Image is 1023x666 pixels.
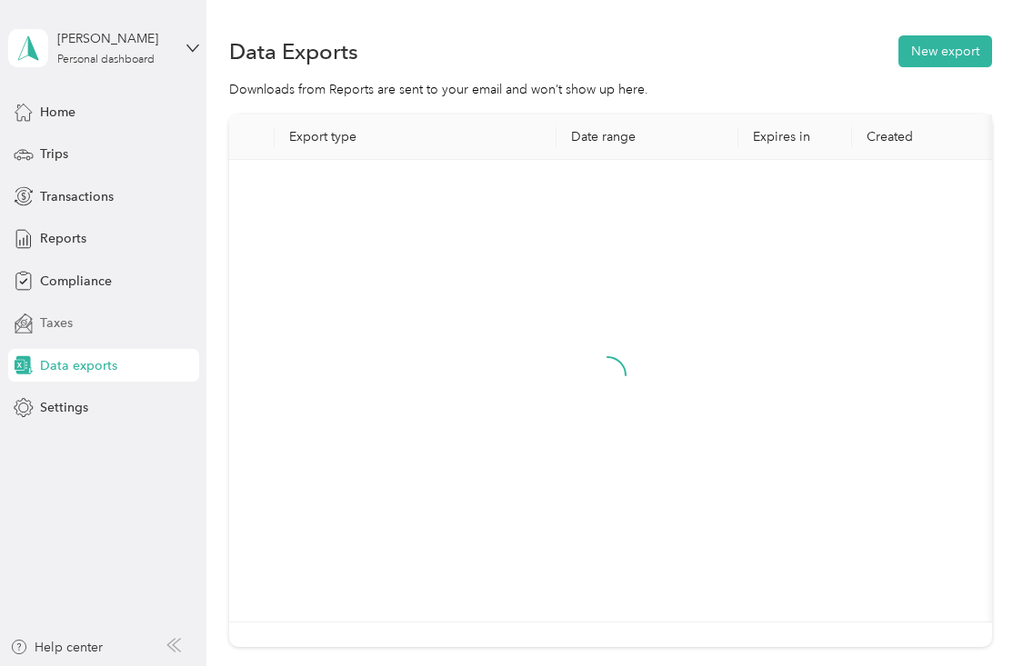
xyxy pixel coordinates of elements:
[10,638,103,657] button: Help center
[921,564,1023,666] iframe: Everlance-gr Chat Button Frame
[275,114,557,160] th: Export type
[229,42,358,61] h1: Data Exports
[40,144,68,164] span: Trips
[40,229,86,248] span: Reports
[557,114,738,160] th: Date range
[40,103,75,122] span: Home
[40,356,117,375] span: Data exports
[738,114,852,160] th: Expires in
[40,272,112,291] span: Compliance
[898,35,992,67] button: New export
[40,398,88,417] span: Settings
[229,80,992,99] div: Downloads from Reports are sent to your email and won’t show up here.
[57,55,155,65] div: Personal dashboard
[40,187,114,206] span: Transactions
[40,313,73,333] span: Taxes
[57,29,171,48] div: [PERSON_NAME]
